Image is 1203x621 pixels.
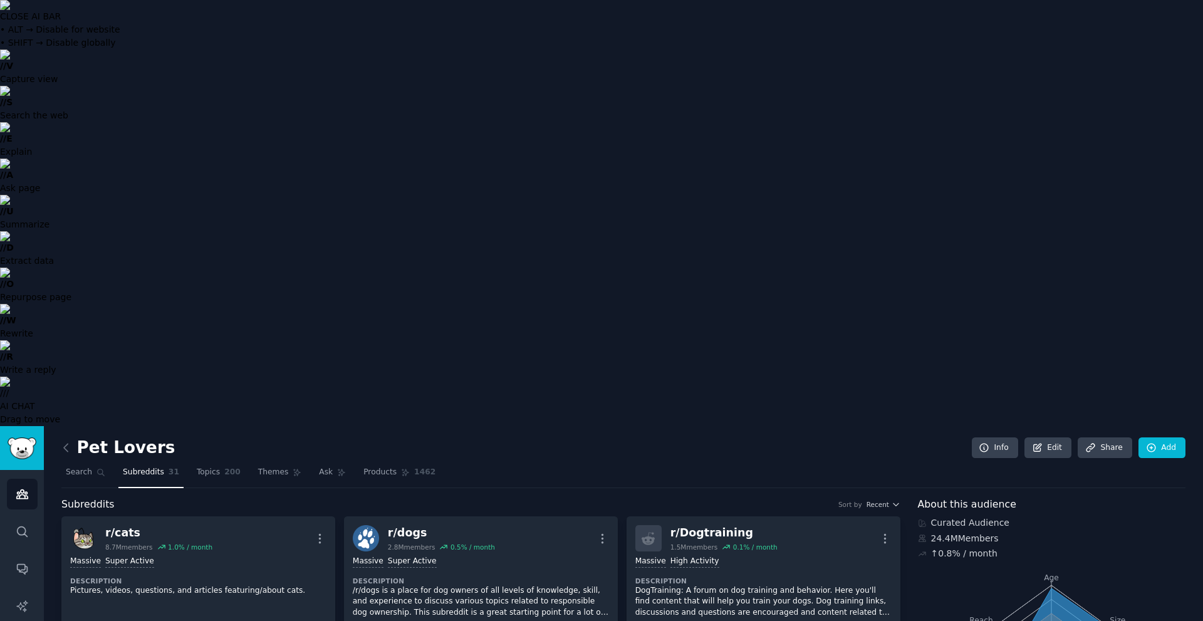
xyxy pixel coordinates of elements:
[105,556,154,568] div: Super Active
[867,500,889,509] span: Recent
[1138,437,1185,459] a: Add
[450,543,495,551] div: 0.5 % / month
[118,462,184,488] a: Subreddits31
[258,467,289,478] span: Themes
[192,462,245,488] a: Topics200
[670,543,718,551] div: 1.5M members
[972,437,1018,459] a: Info
[635,585,892,618] p: DogTraining: A forum on dog training and behavior. Here you'll find content that will help you tr...
[635,577,892,585] dt: Description
[1024,437,1071,459] a: Edit
[61,497,115,513] span: Subreddits
[123,467,164,478] span: Subreddits
[918,497,1016,513] span: About this audience
[918,532,1186,545] div: 24.4M Members
[224,467,241,478] span: 200
[353,556,383,568] div: Massive
[353,577,609,585] dt: Description
[168,543,212,551] div: 1.0 % / month
[169,467,179,478] span: 31
[66,467,92,478] span: Search
[388,543,435,551] div: 2.8M members
[918,516,1186,530] div: Curated Audience
[1078,437,1132,459] a: Share
[670,556,719,568] div: High Activity
[353,525,379,551] img: dogs
[70,556,101,568] div: Massive
[319,467,333,478] span: Ask
[70,585,326,597] p: Pictures, videos, questions, and articles featuring/about cats.
[1044,573,1059,582] tspan: Age
[931,547,997,560] div: ↑ 0.8 % / month
[70,525,96,551] img: cats
[414,467,435,478] span: 1462
[105,525,212,541] div: r/ cats
[867,500,900,509] button: Recent
[197,467,220,478] span: Topics
[670,525,778,541] div: r/ Dogtraining
[105,543,153,551] div: 8.7M members
[733,543,778,551] div: 0.1 % / month
[388,556,437,568] div: Super Active
[388,525,495,541] div: r/ dogs
[254,462,306,488] a: Themes
[363,467,397,478] span: Products
[838,500,862,509] div: Sort by
[8,437,36,459] img: GummySearch logo
[61,462,110,488] a: Search
[70,577,326,585] dt: Description
[61,438,175,458] h2: Pet Lovers
[359,462,440,488] a: Products1462
[635,556,666,568] div: Massive
[315,462,350,488] a: Ask
[353,585,609,618] p: /r/dogs is a place for dog owners of all levels of knowledge, skill, and experience to discuss va...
